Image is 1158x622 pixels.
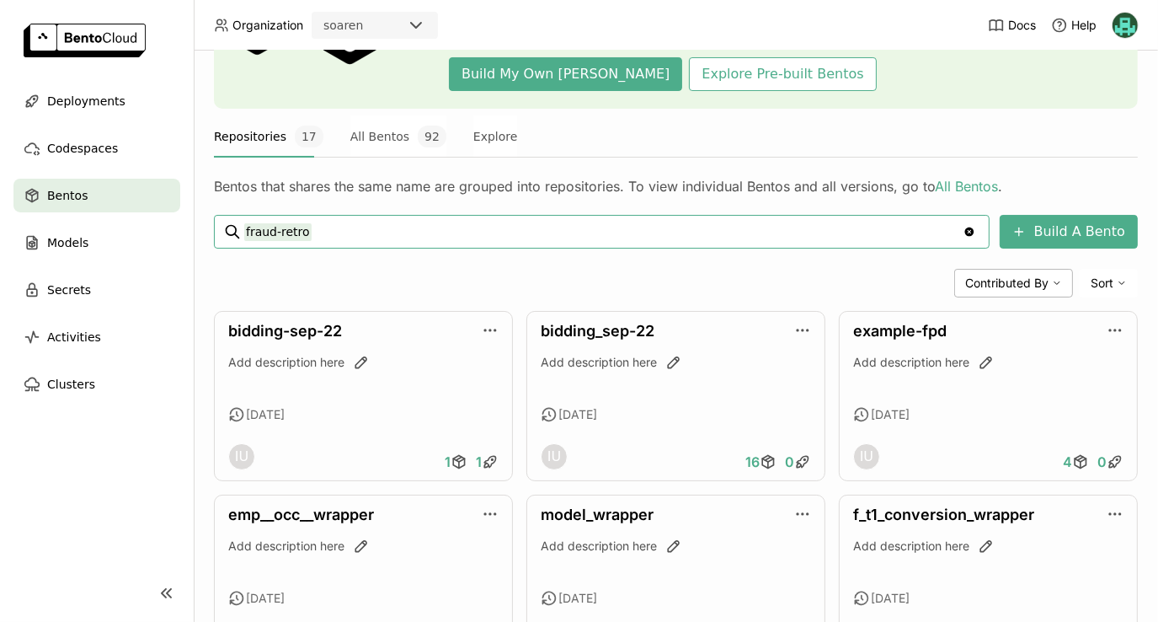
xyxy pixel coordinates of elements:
[541,538,811,555] div: Add description here
[781,445,815,479] a: 0
[13,226,180,260] a: Models
[47,91,125,111] span: Deployments
[1008,18,1036,33] span: Docs
[214,178,1138,195] div: Bentos that shares the same name are grouped into repositories. To view individual Bentos and all...
[871,591,910,606] span: [DATE]
[418,126,446,147] span: 92
[988,17,1036,34] a: Docs
[13,367,180,401] a: Clusters
[1091,276,1113,291] span: Sort
[745,453,760,470] span: 16
[954,269,1073,298] div: Contributed By
[1000,215,1138,249] button: Build A Bento
[935,178,998,195] a: All Bentos
[853,538,1123,555] div: Add description here
[785,453,794,470] span: 0
[246,591,285,606] span: [DATE]
[232,18,303,33] span: Organization
[541,354,811,371] div: Add description here
[449,57,682,91] button: Build My Own [PERSON_NAME]
[1097,453,1107,470] span: 0
[1051,17,1097,34] div: Help
[542,444,567,469] div: IU
[228,506,374,523] a: emp__occ__wrapper
[1113,13,1138,38] img: Nhan Le
[963,225,976,239] svg: Clear value
[47,327,101,347] span: Activities
[13,84,180,118] a: Deployments
[47,233,88,253] span: Models
[323,17,363,34] div: soaren
[965,276,1049,291] span: Contributed By
[1071,18,1097,33] span: Help
[350,115,446,158] button: All Bentos
[214,115,323,158] button: Repositories
[228,538,499,555] div: Add description here
[853,506,1034,523] a: f_t1_conversion_wrapper
[741,445,781,479] a: 16
[853,322,947,340] a: example-fpd
[1093,445,1128,479] a: 0
[246,407,285,422] span: [DATE]
[47,138,118,158] span: Codespaces
[47,185,88,206] span: Bentos
[1080,269,1138,298] div: Sort
[689,57,876,91] button: Explore Pre-built Bentos
[228,354,499,371] div: Add description here
[853,354,1123,371] div: Add description here
[1063,453,1072,470] span: 4
[24,24,146,57] img: logo
[244,218,963,245] input: Search
[541,506,654,523] a: model_wrapper
[295,126,323,147] span: 17
[47,374,95,394] span: Clusters
[13,273,180,307] a: Secrets
[13,179,180,212] a: Bentos
[476,453,482,470] span: 1
[853,443,880,470] div: Internal User
[228,443,255,470] div: Internal User
[440,445,472,479] a: 1
[445,453,451,470] span: 1
[472,445,503,479] a: 1
[541,443,568,470] div: Internal User
[558,407,597,422] span: [DATE]
[365,18,366,35] input: Selected soaren.
[47,280,91,300] span: Secrets
[13,131,180,165] a: Codespaces
[558,591,597,606] span: [DATE]
[541,322,654,340] a: bidding_sep-22
[1059,445,1093,479] a: 4
[228,322,342,340] a: bidding-sep-22
[229,444,254,469] div: IU
[871,407,910,422] span: [DATE]
[473,115,518,158] button: Explore
[854,444,879,469] div: IU
[13,320,180,354] a: Activities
